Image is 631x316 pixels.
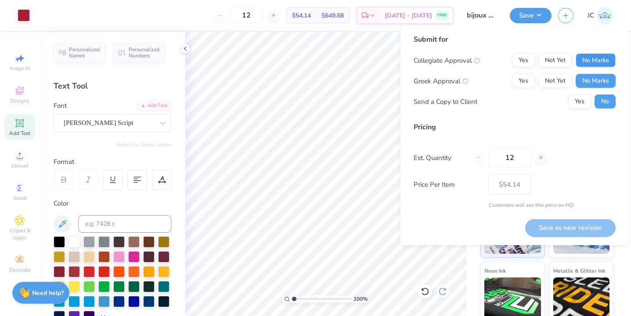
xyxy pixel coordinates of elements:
div: Send a Copy to Client [414,96,477,107]
div: Submit for [414,34,616,45]
button: No Marks [576,74,616,88]
span: 100 % [353,295,368,303]
input: Untitled Design [460,7,503,24]
span: Neon Ink [484,266,506,275]
span: $54.14 [292,11,311,20]
span: [DATE] - [DATE] [385,11,432,20]
div: Greek Approval [414,76,469,86]
strong: Need help? [32,289,64,297]
div: Format [54,157,172,167]
button: Switch to Greek Letters [116,141,171,148]
span: $649.68 [321,11,344,20]
span: Personalized Numbers [129,46,160,59]
div: Pricing [414,122,616,132]
span: Personalized Names [69,46,100,59]
div: Text Tool [54,80,171,92]
span: Greek [13,195,27,202]
input: – – [488,148,531,168]
span: Metallic & Glitter Ink [553,266,605,275]
img: Julia Costello [596,7,613,24]
input: – – [229,7,263,23]
label: Font [54,101,67,111]
button: No [595,95,616,109]
div: Color [54,199,171,209]
button: No Marks [576,53,616,67]
div: Add Font [137,101,171,111]
div: Customers will see this price on HQ. [414,201,616,209]
span: Upload [11,162,29,169]
span: Add Text [9,130,30,137]
button: Save [510,8,552,23]
input: e.g. 7428 c [78,215,171,233]
a: JC [588,7,613,24]
button: Not Yet [538,53,572,67]
button: Not Yet [538,74,572,88]
button: Yes [512,53,535,67]
span: Image AI [10,65,30,72]
span: Decorate [9,266,30,273]
span: Designs [10,97,29,104]
div: Collegiate Approval [414,55,480,65]
button: Yes [568,95,591,109]
label: Est. Quantity [414,153,466,163]
span: JC [588,11,594,21]
button: Yes [512,74,535,88]
span: FREE [437,12,447,18]
label: Price Per Item [414,179,482,189]
span: Clipart & logos [4,227,35,241]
